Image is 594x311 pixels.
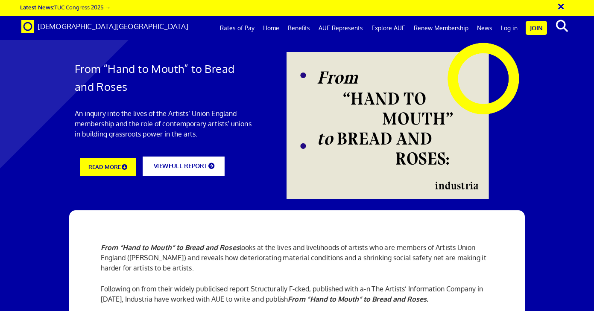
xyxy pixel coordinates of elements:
h1: From “Hand to Mouth” to Bread and Roses [75,60,252,96]
p: looks at the lives and livelihoods of artists who are members of Artists Union England ([PERSON_N... [101,242,494,273]
p: An inquiry into the lives of the Artists’ Union England membership and the role of contemporary a... [75,108,252,139]
a: Home [259,17,284,39]
a: Log in [497,17,522,39]
a: VIEWFULL REPORT [143,157,225,176]
a: Join [526,21,547,35]
p: Following on from their widely publicised report Structurally F-cked, published with a-n The Arti... [101,284,494,304]
span: [DEMOGRAPHIC_DATA][GEOGRAPHIC_DATA] [38,22,188,31]
a: Latest News:TUC Congress 2025 → [20,3,111,11]
a: Renew Membership [410,17,473,39]
span: VIEW [154,162,169,170]
a: News [473,17,497,39]
a: AUE Represents [314,17,367,39]
a: Rates of Pay [216,17,259,39]
a: READ MORE [80,158,136,176]
a: Benefits [284,17,314,39]
a: Explore AUE [367,17,410,39]
strong: Latest News: [20,3,54,11]
button: search [549,17,575,35]
strong: From “Hand to Mouth” to Bread and Roses. [288,295,428,303]
a: Brand [DEMOGRAPHIC_DATA][GEOGRAPHIC_DATA] [15,16,195,37]
strong: From “Hand to Mouth” to Bread and Roses [101,243,240,252]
